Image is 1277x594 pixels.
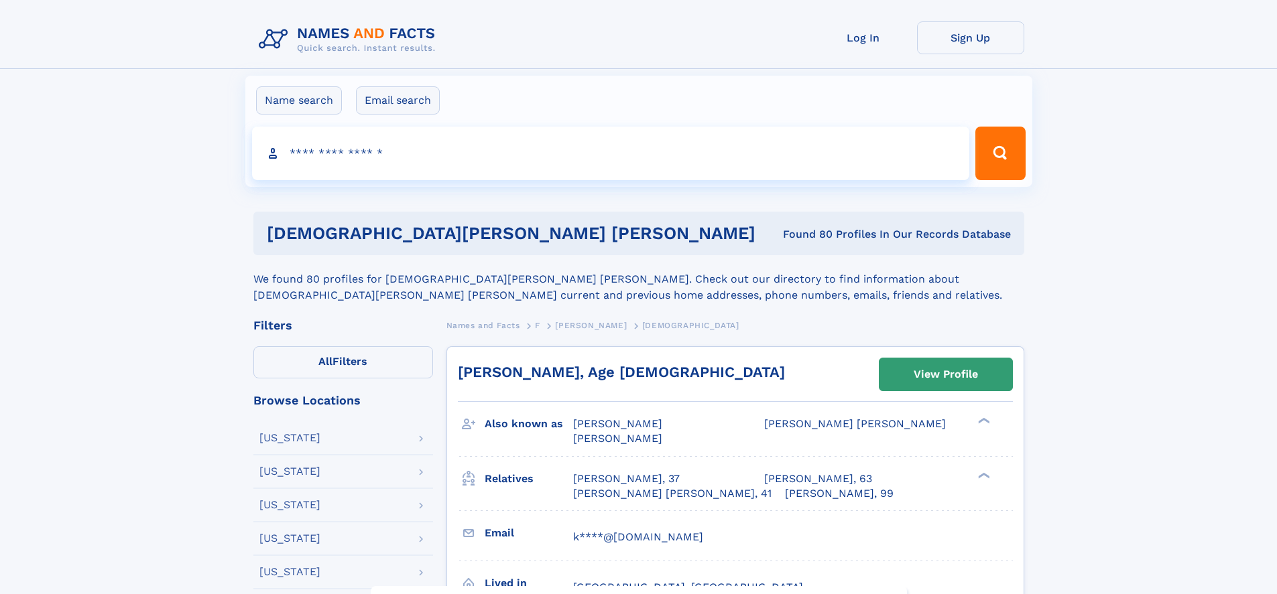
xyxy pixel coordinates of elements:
[573,471,680,486] a: [PERSON_NAME], 37
[458,364,785,380] a: [PERSON_NAME], Age [DEMOGRAPHIC_DATA]
[356,86,440,115] label: Email search
[253,394,433,406] div: Browse Locations
[253,319,433,331] div: Filters
[253,346,433,378] label: Filters
[975,417,991,425] div: ❯
[318,355,332,368] span: All
[485,413,573,435] h3: Also known as
[764,417,946,430] span: [PERSON_NAME] [PERSON_NAME]
[917,21,1024,54] a: Sign Up
[573,486,772,501] a: [PERSON_NAME] [PERSON_NAME], 41
[914,359,978,390] div: View Profile
[267,225,770,242] h1: [DEMOGRAPHIC_DATA][PERSON_NAME] [PERSON_NAME]
[535,317,540,333] a: F
[535,321,540,330] span: F
[259,466,320,477] div: [US_STATE]
[975,127,1025,180] button: Search Button
[485,522,573,544] h3: Email
[879,358,1012,390] a: View Profile
[573,581,803,593] span: [GEOGRAPHIC_DATA], [GEOGRAPHIC_DATA]
[769,227,1011,242] div: Found 80 Profiles In Our Records Database
[446,317,520,333] a: Names and Facts
[642,321,739,330] span: [DEMOGRAPHIC_DATA]
[485,467,573,490] h3: Relatives
[259,500,320,510] div: [US_STATE]
[573,417,662,430] span: [PERSON_NAME]
[764,471,872,486] a: [PERSON_NAME], 63
[555,321,627,330] span: [PERSON_NAME]
[252,127,970,180] input: search input
[555,317,627,333] a: [PERSON_NAME]
[259,533,320,544] div: [US_STATE]
[253,21,446,58] img: Logo Names and Facts
[975,471,991,479] div: ❯
[259,433,320,443] div: [US_STATE]
[810,21,917,54] a: Log In
[573,432,662,445] span: [PERSON_NAME]
[785,486,894,501] a: [PERSON_NAME], 99
[253,255,1024,303] div: We found 80 profiles for [DEMOGRAPHIC_DATA][PERSON_NAME] [PERSON_NAME]. Check out our directory t...
[259,567,320,577] div: [US_STATE]
[256,86,342,115] label: Name search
